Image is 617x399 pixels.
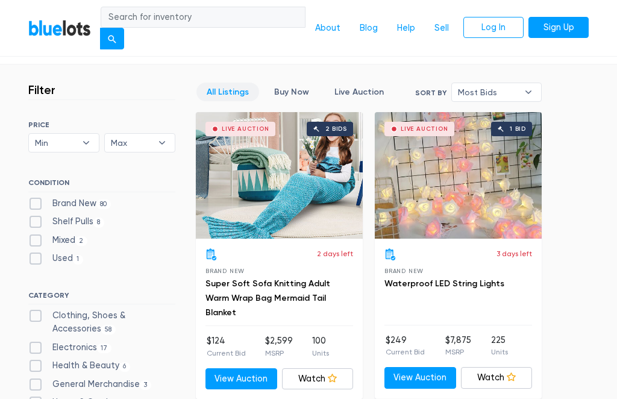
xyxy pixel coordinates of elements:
a: Sell [425,17,459,40]
span: 2 [75,237,87,247]
li: $2,599 [265,335,293,359]
label: Mixed [28,234,87,248]
div: Live Auction [401,127,448,133]
a: Sign Up [528,17,589,39]
a: BlueLots [28,19,91,37]
div: 2 bids [325,127,347,133]
li: $7,875 [445,335,471,359]
b: ▾ [74,134,99,152]
p: Current Bid [207,348,246,359]
span: 58 [101,325,116,335]
h6: CONDITION [28,179,175,192]
span: 6 [119,363,130,372]
a: View Auction [384,368,456,389]
p: 2 days left [317,249,353,260]
a: Live Auction 2 bids [196,113,363,239]
label: Shelf Pulls [28,216,104,229]
a: Buy Now [264,83,319,102]
li: $124 [207,335,246,359]
span: Max [111,134,152,152]
h6: PRICE [28,121,175,130]
span: 17 [97,344,111,354]
p: Units [491,347,508,358]
span: Brand New [205,268,245,275]
div: 1 bid [510,127,526,133]
a: Watch [282,369,354,391]
h3: Filter [28,83,55,98]
span: Most Bids [458,84,518,102]
a: About [305,17,350,40]
label: Clothing, Shoes & Accessories [28,310,175,336]
label: Sort By [415,88,446,99]
b: ▾ [149,134,175,152]
a: Help [387,17,425,40]
span: 8 [93,218,104,228]
a: Waterproof LED String Lights [384,279,504,289]
span: 3 [140,381,151,391]
b: ▾ [516,84,541,102]
label: Brand New [28,198,111,211]
label: Used [28,253,83,266]
span: Brand New [384,268,424,275]
span: 80 [96,200,111,210]
h6: CATEGORY [28,292,175,305]
a: Log In [463,17,524,39]
li: 100 [312,335,329,359]
p: Units [312,348,329,359]
div: Live Auction [222,127,269,133]
a: Watch [461,368,533,389]
p: Current Bid [386,347,425,358]
label: General Merchandise [28,379,151,392]
span: Min [35,134,76,152]
a: View Auction [205,369,277,391]
a: All Listings [196,83,259,102]
input: Search for inventory [101,7,305,28]
p: MSRP [265,348,293,359]
a: Live Auction [324,83,394,102]
li: 225 [491,335,508,359]
label: Electronics [28,342,111,355]
span: 1 [73,256,83,265]
a: Blog [350,17,387,40]
p: MSRP [445,347,471,358]
a: Live Auction 1 bid [375,113,542,239]
label: Health & Beauty [28,360,130,373]
a: Super Soft Sofa Knitting Adult Warm Wrap Bag Mermaid Tail Blanket [205,279,330,318]
li: $249 [386,335,425,359]
p: 3 days left [496,249,532,260]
